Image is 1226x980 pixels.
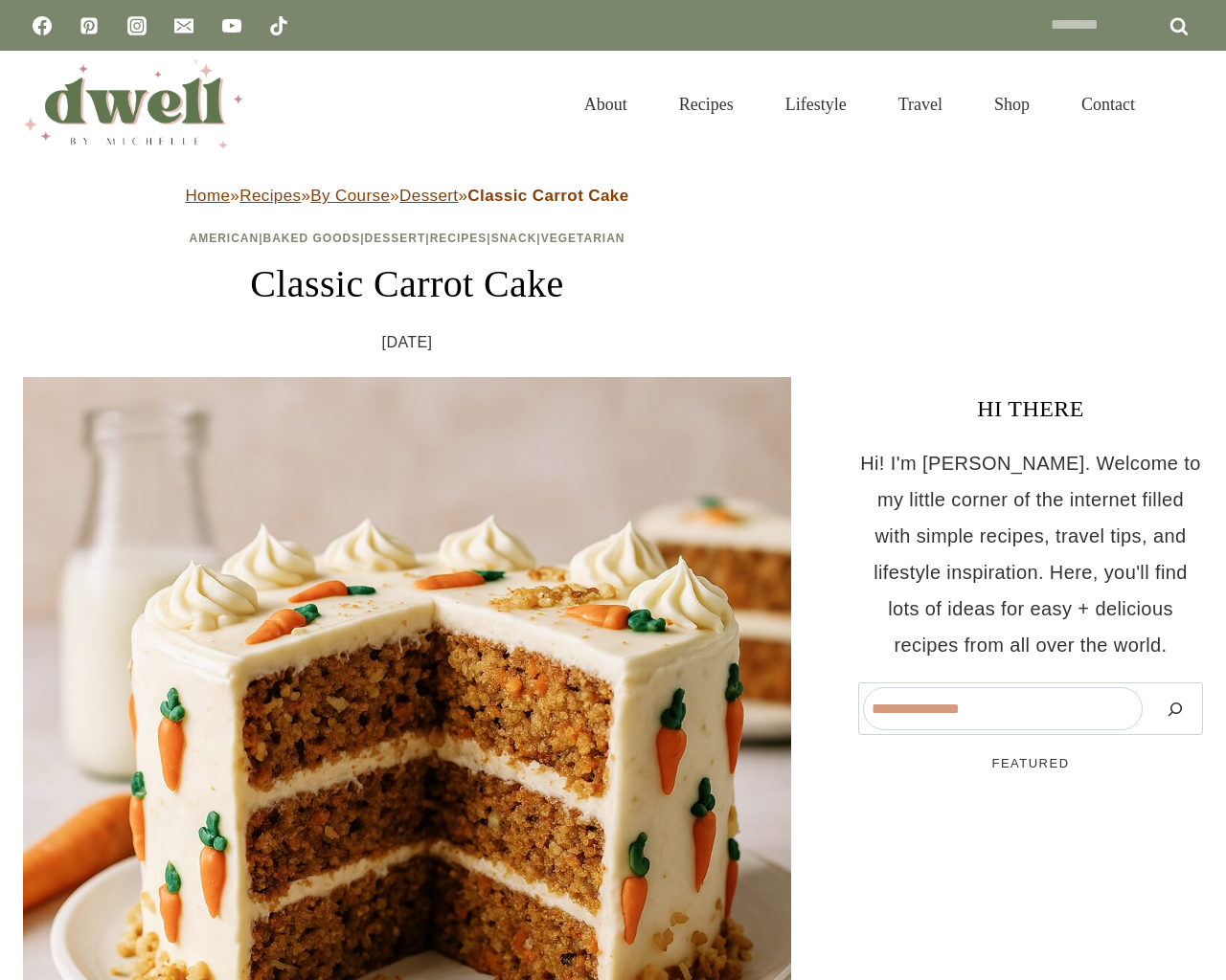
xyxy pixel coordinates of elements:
a: Recipes [239,187,301,205]
a: Contact [1056,71,1161,138]
a: Home [185,187,230,205]
a: Pinterest [70,7,108,45]
button: View Search Form [1170,88,1203,121]
a: Dessert [399,187,458,205]
a: Facebook [23,7,61,45]
a: TikTok [260,7,298,45]
a: Snack [491,232,537,245]
a: Vegetarian [541,232,625,245]
a: Baked Goods [263,232,361,245]
a: American [190,232,260,245]
p: Hi! I'm [PERSON_NAME]. Welcome to my little corner of the internet filled with simple recipes, tr... [858,445,1203,663]
a: By Course [310,187,390,205]
span: | | | | | [190,232,625,245]
span: » » » » [185,187,628,205]
time: [DATE] [382,328,433,357]
nav: Primary Navigation [558,71,1161,138]
a: About [558,71,653,138]
h5: FEATURED [858,754,1203,773]
a: Travel [873,71,968,138]
h1: Classic Carrot Cake [23,256,791,313]
img: DWELL by michelle [23,60,243,148]
strong: Classic Carrot Cake [467,187,628,205]
button: Search [1152,687,1198,730]
a: Lifestyle [760,71,873,138]
a: Recipes [430,232,488,245]
a: Dessert [365,232,426,245]
h3: HI THERE [858,391,1203,426]
a: Shop [968,71,1056,138]
a: Instagram [118,7,156,45]
a: Email [165,7,203,45]
a: YouTube [213,7,251,45]
a: Recipes [653,71,760,138]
